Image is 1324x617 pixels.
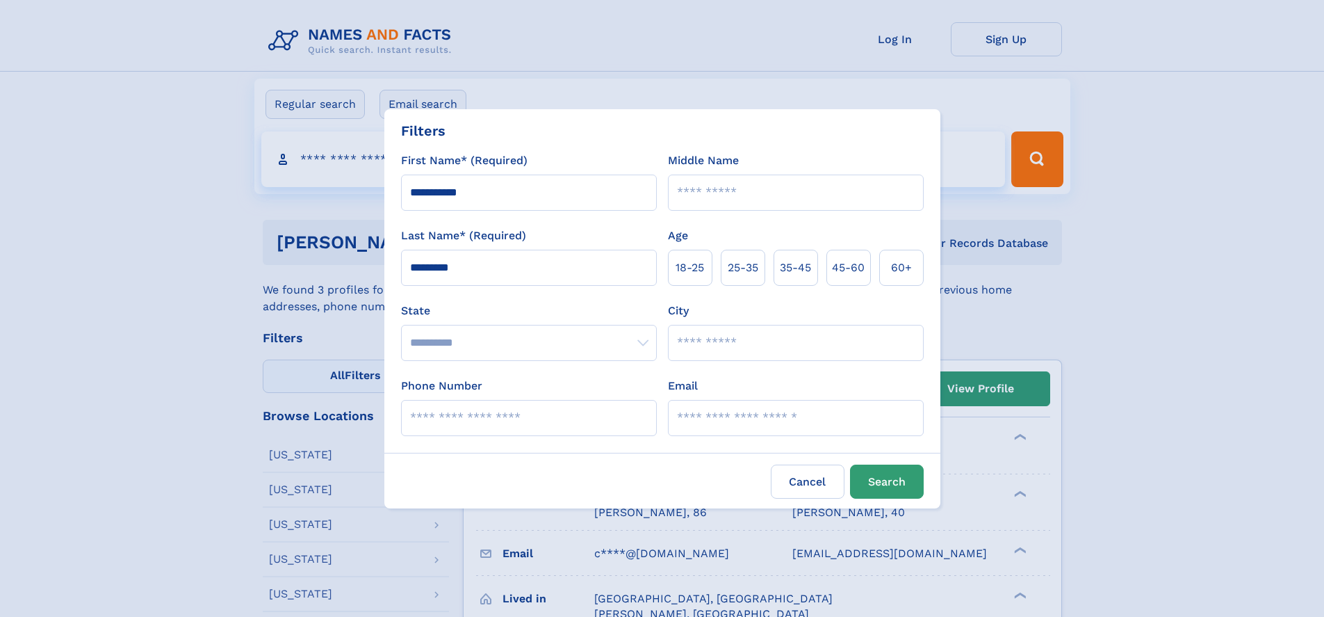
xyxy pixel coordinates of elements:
button: Search [850,465,924,499]
label: Email [668,378,698,394]
label: Cancel [771,465,844,499]
label: First Name* (Required) [401,152,528,169]
span: 45‑60 [832,259,865,276]
label: Middle Name [668,152,739,169]
div: Filters [401,120,446,141]
label: City [668,303,689,319]
label: Last Name* (Required) [401,227,526,244]
span: 35‑45 [780,259,811,276]
label: State [401,303,657,319]
span: 60+ [891,259,912,276]
span: 18‑25 [676,259,704,276]
label: Age [668,227,688,244]
label: Phone Number [401,378,482,394]
span: 25‑35 [728,259,758,276]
